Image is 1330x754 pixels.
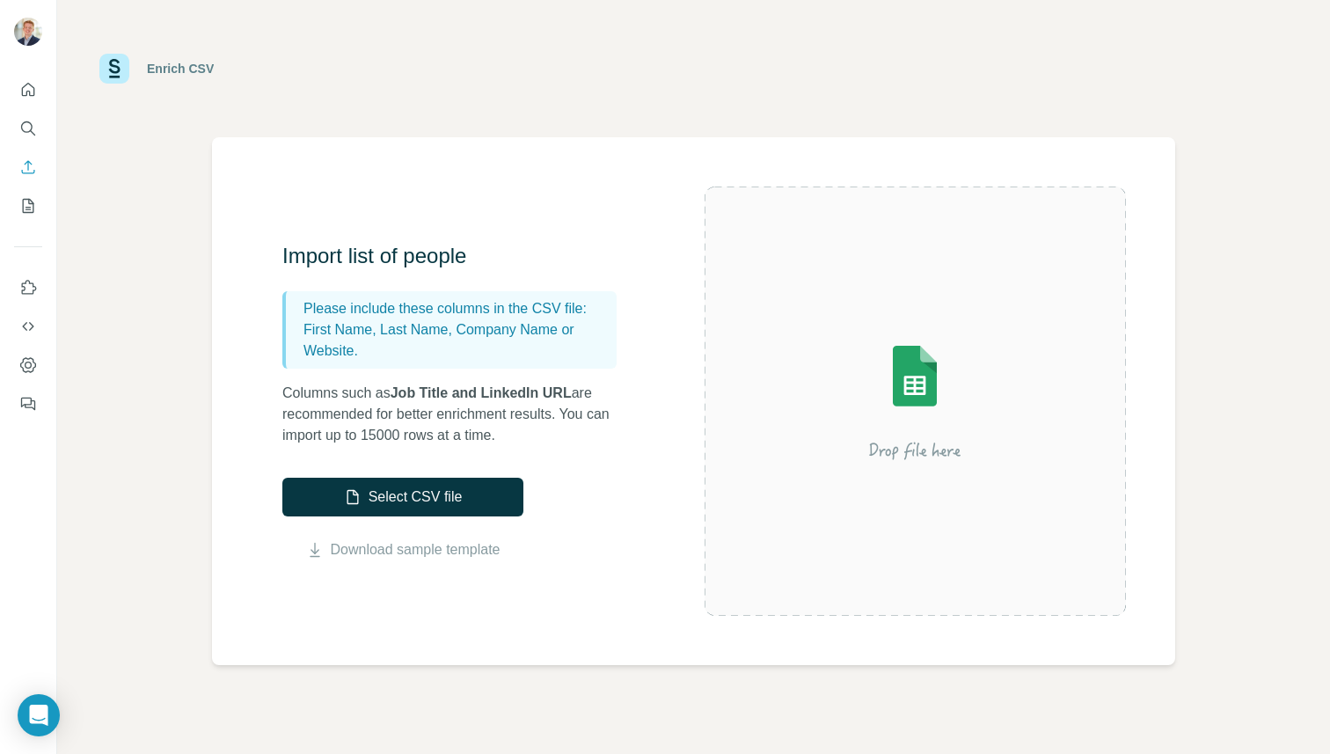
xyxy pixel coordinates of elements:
[14,311,42,342] button: Use Surfe API
[147,60,214,77] div: Enrich CSV
[14,349,42,381] button: Dashboard
[282,539,523,560] button: Download sample template
[99,54,129,84] img: Surfe Logo
[14,74,42,106] button: Quick start
[303,319,610,362] p: First Name, Last Name, Company Name or Website.
[14,272,42,304] button: Use Surfe on LinkedIn
[14,388,42,420] button: Feedback
[18,694,60,736] div: Open Intercom Messenger
[331,539,501,560] a: Download sample template
[303,298,610,319] p: Please include these columns in the CSV file:
[14,113,42,144] button: Search
[14,151,42,183] button: Enrich CSV
[756,296,1073,507] img: Surfe Illustration - Drop file here or select below
[391,385,572,400] span: Job Title and LinkedIn URL
[14,190,42,222] button: My lists
[282,478,523,516] button: Select CSV file
[282,383,634,446] p: Columns such as are recommended for better enrichment results. You can import up to 15000 rows at...
[282,242,634,270] h3: Import list of people
[14,18,42,46] img: Avatar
